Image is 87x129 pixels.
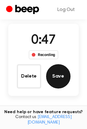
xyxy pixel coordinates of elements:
span: 0:47 [31,34,56,47]
span: Contact us [4,115,83,125]
button: Save Audio Record [46,64,71,89]
div: Recording [29,50,58,59]
a: Log Out [51,2,81,17]
button: Delete Audio Record [17,64,41,89]
a: Beep [6,4,41,16]
a: [EMAIL_ADDRESS][DOMAIN_NAME] [27,115,72,125]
